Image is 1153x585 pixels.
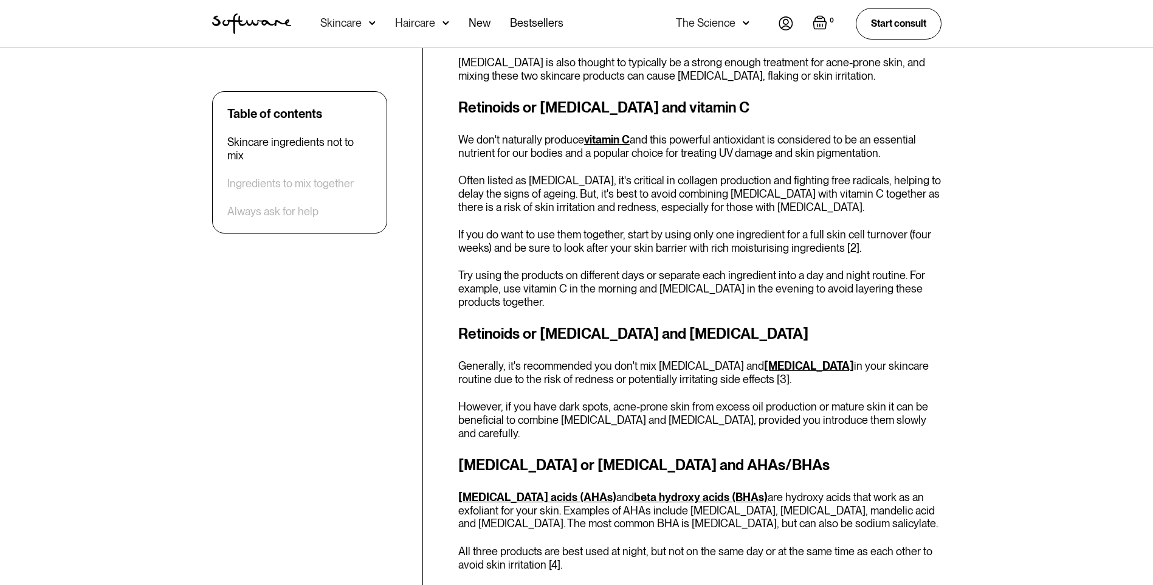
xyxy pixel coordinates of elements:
[458,228,941,254] p: If you do want to use them together, start by using only one ingredient for a full skin cell turn...
[320,17,362,29] div: Skincare
[856,8,941,39] a: Start consult
[458,545,941,571] p: All three products are best used at night, but not on the same day or at the same time as each ot...
[764,359,854,372] a: [MEDICAL_DATA]
[458,174,941,213] p: Often listed as [MEDICAL_DATA], it's critical in collagen production and fighting free radicals, ...
[458,97,941,119] h3: Retinoids or [MEDICAL_DATA] and vitamin C
[212,13,291,34] a: home
[458,323,941,345] h3: Retinoids or [MEDICAL_DATA] and [MEDICAL_DATA]
[743,17,749,29] img: arrow down
[458,491,941,530] p: and are hydroxy acids that work as an exfoliant for your skin. Examples of AHAs include [MEDICAL_...
[458,133,941,159] p: We don't naturally produce and this powerful antioxidant is considered to be an essential nutrien...
[458,454,941,476] h3: [MEDICAL_DATA] or [MEDICAL_DATA] and AHAs/BHAs
[827,15,836,26] div: 0
[676,17,735,29] div: The Science
[584,133,630,146] a: vitamin C
[227,106,322,121] div: Table of contents
[458,359,941,386] p: Generally, it's recommended you don't mix [MEDICAL_DATA] and in your skincare routine due to the ...
[458,269,941,308] p: Try using the products on different days or separate each ingredient into a day and night routine...
[634,491,768,504] a: beta hydroxy acids (BHAs)
[442,17,449,29] img: arrow down
[227,205,318,218] a: Always ask for help
[813,15,836,32] a: Open empty cart
[458,56,941,82] p: [MEDICAL_DATA] is also thought to typically be a strong enough treatment for acne-prone skin, and...
[458,400,941,440] p: However, if you have dark spots, acne-prone skin from excess oil production or mature skin it can...
[395,17,435,29] div: Haircare
[458,491,616,504] a: [MEDICAL_DATA] acids (AHAs)
[212,13,291,34] img: Software Logo
[227,177,354,190] a: Ingredients to mix together
[369,17,376,29] img: arrow down
[227,136,372,162] a: Skincare ingredients not to mix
